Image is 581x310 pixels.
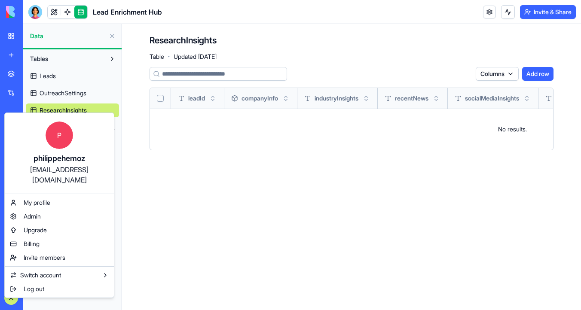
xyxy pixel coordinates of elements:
[24,212,41,221] span: Admin
[6,196,112,210] a: My profile
[46,122,73,149] span: P
[24,253,65,262] span: Invite members
[6,210,112,223] a: Admin
[6,115,112,192] a: Pphilippehemoz[EMAIL_ADDRESS][DOMAIN_NAME]
[24,226,47,234] span: Upgrade
[24,240,40,248] span: Billing
[6,237,112,251] a: Billing
[24,198,50,207] span: My profile
[13,164,105,185] div: [EMAIL_ADDRESS][DOMAIN_NAME]
[6,223,112,237] a: Upgrade
[20,271,61,280] span: Switch account
[6,251,112,264] a: Invite members
[24,285,44,293] span: Log out
[13,152,105,164] div: philippehemoz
